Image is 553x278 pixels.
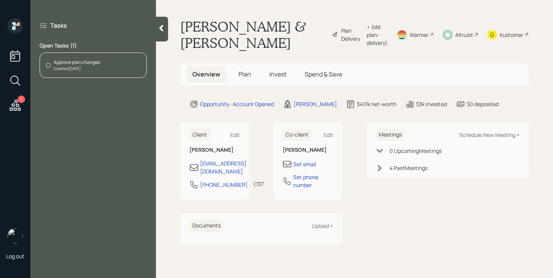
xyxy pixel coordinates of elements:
div: 4 Past Meeting s [389,164,427,172]
div: • (old plan-delivery) [367,23,388,47]
h6: Meetings [376,129,405,141]
div: 0 Upcoming Meeting s [389,147,442,155]
h6: Co-client [283,129,311,141]
div: Opportunity · Account Opened [200,100,274,108]
h6: [PERSON_NAME] [189,147,240,153]
div: 3 [17,95,25,103]
div: Warmer [410,31,429,39]
div: [PHONE_NUMBER] [200,181,248,189]
div: Set email [293,160,316,168]
span: Invest [269,70,286,78]
div: Plan Delivery [341,27,363,43]
img: michael-russo-headshot.png [8,228,23,243]
div: $417k net-worth [357,100,396,108]
div: $0 deposited [467,100,499,108]
div: $3k invested [416,100,447,108]
div: Set phone number [293,173,333,189]
span: Overview [192,70,220,78]
h6: Documents [189,219,224,232]
div: Kustomer [500,31,523,39]
h6: Client [189,129,210,141]
div: Approve plan changes [54,59,100,66]
span: Spend & Save [305,70,342,78]
label: Tasks [50,21,67,30]
div: Edit [324,131,333,138]
div: Schedule New Meeting + [459,131,520,138]
h1: [PERSON_NAME] & [PERSON_NAME] [180,18,326,51]
div: [PERSON_NAME] [294,100,337,108]
div: Altruist [455,31,473,39]
h6: [PERSON_NAME] [283,147,333,153]
div: [EMAIL_ADDRESS][DOMAIN_NAME] [200,159,246,175]
div: Edit [230,131,240,138]
div: Upload + [312,222,333,229]
div: Created [DATE] [54,66,100,71]
div: CST [254,180,264,188]
label: Open Tasks ( 1 ) [40,42,147,49]
div: Log out [6,253,24,260]
span: Plan [238,70,251,78]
